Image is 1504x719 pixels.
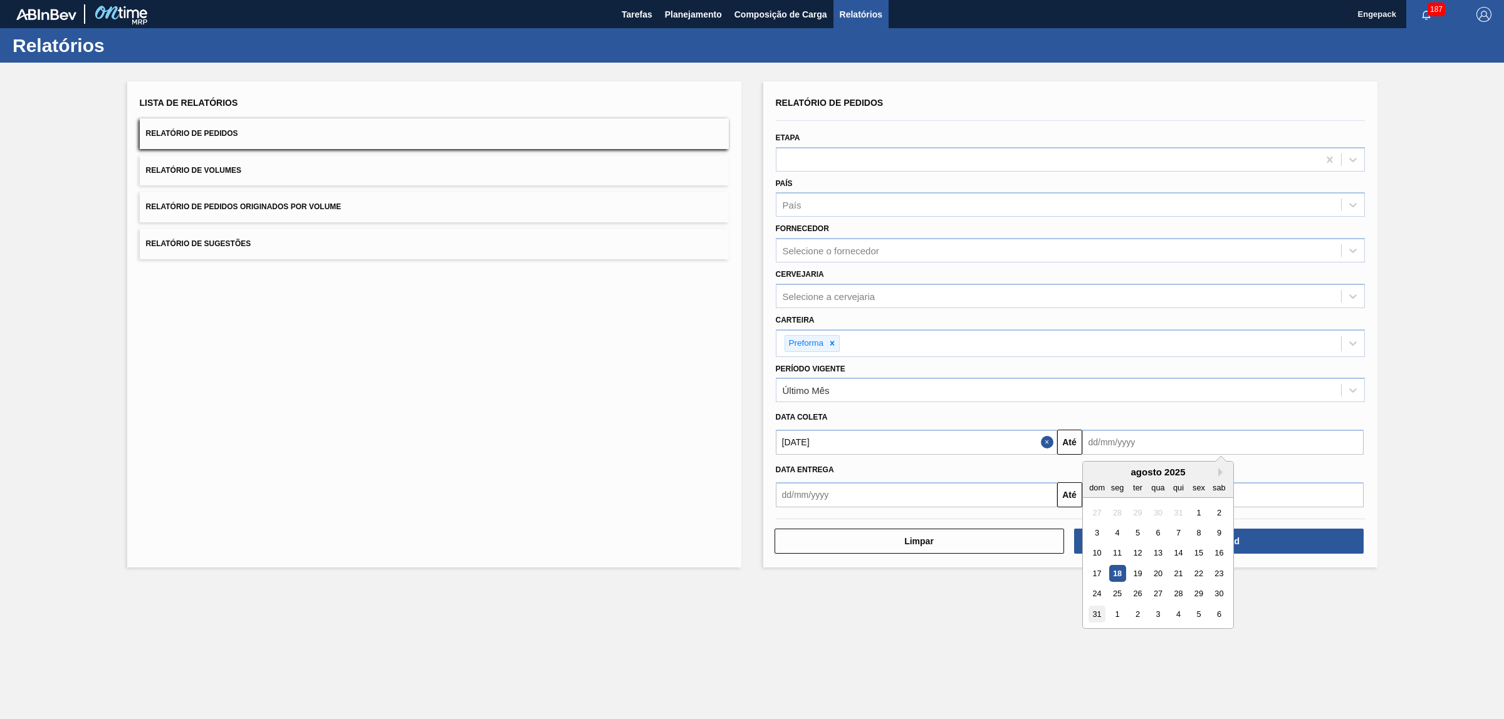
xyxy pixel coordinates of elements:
[665,7,722,22] span: Planejamento
[1149,479,1166,496] div: qua
[1087,502,1229,624] div: month 2025-08
[146,239,251,248] span: Relatório de Sugestões
[1169,479,1186,496] div: qui
[1190,479,1207,496] div: sex
[1169,524,1186,541] div: Choose quinta-feira, 7 de agosto de 2025
[1149,504,1166,521] div: Not available quarta-feira, 30 de julho de 2025
[1210,586,1227,603] div: Choose sábado, 30 de agosto de 2025
[1129,545,1146,562] div: Choose terça-feira, 12 de agosto de 2025
[140,229,729,259] button: Relatório de Sugestões
[1109,565,1125,582] div: Choose segunda-feira, 18 de agosto de 2025
[1210,565,1227,582] div: Choose sábado, 23 de agosto de 2025
[1149,586,1166,603] div: Choose quarta-feira, 27 de agosto de 2025
[1082,430,1364,455] input: dd/mm/yyyy
[1089,479,1105,496] div: dom
[775,529,1064,554] button: Limpar
[1129,479,1146,496] div: ter
[1109,479,1125,496] div: seg
[785,336,826,351] div: Preforma
[1190,606,1207,623] div: Choose sexta-feira, 5 de setembro de 2025
[1210,524,1227,541] div: Choose sábado, 9 de agosto de 2025
[1109,524,1125,541] div: Choose segunda-feira, 4 de agosto de 2025
[140,155,729,186] button: Relatório de Volumes
[776,316,815,324] label: Carteira
[776,482,1057,507] input: dd/mm/yyyy
[776,430,1057,455] input: dd/mm/yyyy
[1089,545,1105,562] div: Choose domingo, 10 de agosto de 2025
[1476,7,1491,22] img: Logout
[140,192,729,222] button: Relatório de Pedidos Originados por Volume
[146,202,342,211] span: Relatório de Pedidos Originados por Volume
[1129,565,1146,582] div: Choose terça-feira, 19 de agosto de 2025
[140,118,729,149] button: Relatório de Pedidos
[1129,606,1146,623] div: Choose terça-feira, 2 de setembro de 2025
[1109,504,1125,521] div: Not available segunda-feira, 28 de julho de 2025
[1129,586,1146,603] div: Choose terça-feira, 26 de agosto de 2025
[1089,606,1105,623] div: Choose domingo, 31 de agosto de 2025
[1089,586,1105,603] div: Choose domingo, 24 de agosto de 2025
[1169,504,1186,521] div: Not available quinta-feira, 31 de julho de 2025
[776,365,845,373] label: Período Vigente
[140,98,238,108] span: Lista de Relatórios
[1210,545,1227,562] div: Choose sábado, 16 de agosto de 2025
[1428,3,1445,16] span: 187
[1129,504,1146,521] div: Not available terça-feira, 29 de julho de 2025
[776,413,828,422] span: Data coleta
[1109,606,1125,623] div: Choose segunda-feira, 1 de setembro de 2025
[1190,586,1207,603] div: Choose sexta-feira, 29 de agosto de 2025
[146,129,238,138] span: Relatório de Pedidos
[1057,482,1082,507] button: Até
[1041,430,1057,455] button: Close
[1089,524,1105,541] div: Choose domingo, 3 de agosto de 2025
[1149,524,1166,541] div: Choose quarta-feira, 6 de agosto de 2025
[783,246,879,256] div: Selecione o fornecedor
[1210,606,1227,623] div: Choose sábado, 6 de setembro de 2025
[1210,479,1227,496] div: sab
[622,7,652,22] span: Tarefas
[1057,430,1082,455] button: Até
[1089,504,1105,521] div: Not available domingo, 27 de julho de 2025
[1149,606,1166,623] div: Choose quarta-feira, 3 de setembro de 2025
[1149,565,1166,582] div: Choose quarta-feira, 20 de agosto de 2025
[1074,529,1364,554] button: Download
[734,7,827,22] span: Composição de Carga
[146,166,241,175] span: Relatório de Volumes
[776,133,800,142] label: Etapa
[1190,504,1207,521] div: Choose sexta-feira, 1 de agosto de 2025
[776,270,824,279] label: Cervejaria
[1190,545,1207,562] div: Choose sexta-feira, 15 de agosto de 2025
[776,179,793,188] label: País
[1218,468,1227,477] button: Next Month
[1210,504,1227,521] div: Choose sábado, 2 de agosto de 2025
[1149,545,1166,562] div: Choose quarta-feira, 13 de agosto de 2025
[1406,6,1446,23] button: Notificações
[840,7,882,22] span: Relatórios
[1169,545,1186,562] div: Choose quinta-feira, 14 de agosto de 2025
[783,291,875,301] div: Selecione a cervejaria
[783,385,830,396] div: Último Mês
[1169,606,1186,623] div: Choose quinta-feira, 4 de setembro de 2025
[776,465,834,474] span: Data entrega
[1190,524,1207,541] div: Choose sexta-feira, 8 de agosto de 2025
[783,200,802,210] div: País
[1083,467,1233,477] div: agosto 2025
[776,224,829,233] label: Fornecedor
[1169,586,1186,603] div: Choose quinta-feira, 28 de agosto de 2025
[1109,586,1125,603] div: Choose segunda-feira, 25 de agosto de 2025
[1129,524,1146,541] div: Choose terça-feira, 5 de agosto de 2025
[16,9,76,20] img: TNhmsLtSVTkK8tSr43FrP2fwEKptu5GPRR3wAAAABJRU5ErkJggg==
[1089,565,1105,582] div: Choose domingo, 17 de agosto de 2025
[1109,545,1125,562] div: Choose segunda-feira, 11 de agosto de 2025
[13,38,235,53] h1: Relatórios
[776,98,884,108] span: Relatório de Pedidos
[1169,565,1186,582] div: Choose quinta-feira, 21 de agosto de 2025
[1190,565,1207,582] div: Choose sexta-feira, 22 de agosto de 2025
